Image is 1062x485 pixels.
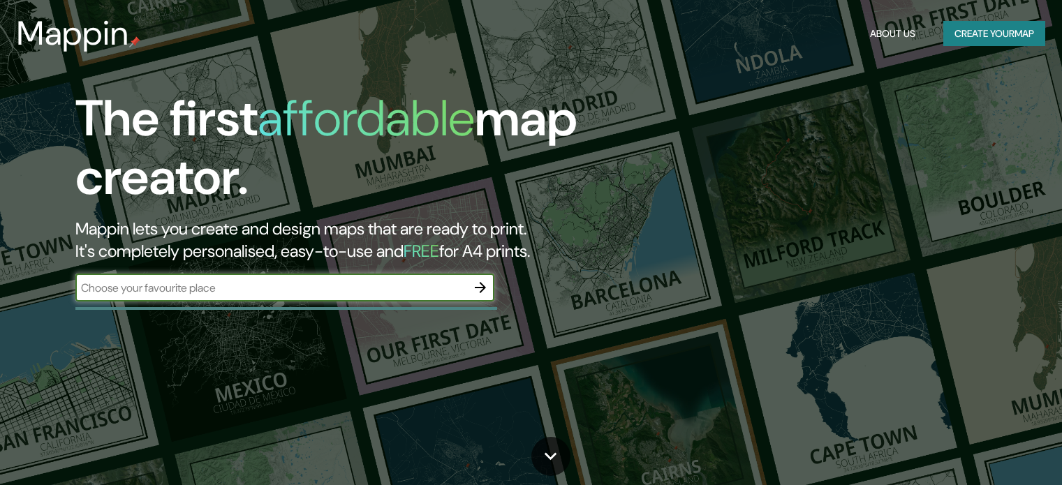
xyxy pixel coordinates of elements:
button: About Us [864,21,921,47]
h1: affordable [258,86,475,151]
h2: Mappin lets you create and design maps that are ready to print. It's completely personalised, eas... [75,218,607,262]
h1: The first map creator. [75,89,607,218]
input: Choose your favourite place [75,280,466,296]
h5: FREE [404,240,439,262]
img: mappin-pin [129,36,140,47]
button: Create yourmap [943,21,1045,47]
h3: Mappin [17,14,129,53]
